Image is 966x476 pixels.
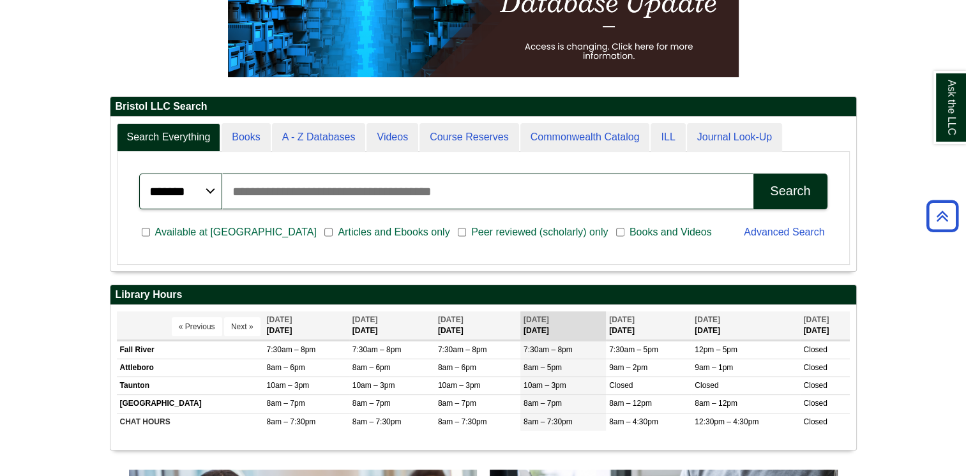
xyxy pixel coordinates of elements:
span: 7:30am – 5pm [609,345,658,354]
span: 8am – 7:30pm [267,417,316,426]
span: 8am – 5pm [524,363,562,372]
span: 8am – 7:30pm [524,417,573,426]
th: [DATE] [264,311,349,340]
span: [DATE] [438,315,464,324]
a: Back to Top [922,207,963,225]
span: Closed [803,363,827,372]
th: [DATE] [520,311,606,340]
a: Course Reserves [419,123,519,152]
a: A - Z Databases [272,123,366,152]
td: CHAT HOURS [117,413,264,431]
th: [DATE] [435,311,520,340]
button: Search [753,174,827,209]
span: 8am – 7pm [524,399,562,408]
span: [DATE] [524,315,549,324]
a: Commonwealth Catalog [520,123,650,152]
th: [DATE] [691,311,800,340]
span: Peer reviewed (scholarly) only [466,225,613,240]
h2: Library Hours [110,285,856,305]
span: [DATE] [695,315,720,324]
span: Closed [803,381,827,390]
button: « Previous [172,317,222,336]
button: Next » [224,317,260,336]
span: 8am – 7pm [438,399,476,408]
span: 8am – 6pm [267,363,305,372]
th: [DATE] [800,311,849,340]
input: Articles and Ebooks only [324,227,333,238]
a: Books [222,123,270,152]
th: [DATE] [606,311,691,340]
a: Search Everything [117,123,221,152]
span: 9am – 2pm [609,363,647,372]
span: Closed [803,399,827,408]
span: Books and Videos [624,225,717,240]
input: Books and Videos [616,227,624,238]
span: [DATE] [267,315,292,324]
td: Attleboro [117,359,264,377]
div: Search [770,184,810,198]
span: 8am – 6pm [438,363,476,372]
th: [DATE] [349,311,435,340]
td: Taunton [117,377,264,395]
span: 8am – 7pm [352,399,391,408]
span: 7:30am – 8pm [267,345,316,354]
span: 7:30am – 8pm [524,345,573,354]
span: 8am – 7pm [267,399,305,408]
span: [DATE] [609,315,635,324]
a: Advanced Search [744,227,824,237]
span: 7:30am – 8pm [438,345,487,354]
span: 8am – 12pm [609,399,652,408]
span: Closed [803,417,827,426]
input: Peer reviewed (scholarly) only [458,227,466,238]
span: Closed [695,381,718,390]
a: ILL [651,123,685,152]
span: 10am – 3pm [267,381,310,390]
span: 10am – 3pm [524,381,566,390]
span: [DATE] [352,315,378,324]
span: 10am – 3pm [352,381,395,390]
input: Available at [GEOGRAPHIC_DATA] [142,227,150,238]
span: 8am – 4:30pm [609,417,658,426]
span: 8am – 6pm [352,363,391,372]
span: 12:30pm – 4:30pm [695,417,758,426]
a: Journal Look-Up [687,123,782,152]
span: Closed [609,381,633,390]
td: Fall River [117,341,264,359]
span: 12pm – 5pm [695,345,737,354]
span: [DATE] [803,315,829,324]
span: 8am – 7:30pm [438,417,487,426]
span: 8am – 12pm [695,399,737,408]
span: Articles and Ebooks only [333,225,455,240]
span: Available at [GEOGRAPHIC_DATA] [150,225,322,240]
h2: Bristol LLC Search [110,97,856,117]
span: 7:30am – 8pm [352,345,402,354]
span: Closed [803,345,827,354]
span: 9am – 1pm [695,363,733,372]
span: 8am – 7:30pm [352,417,402,426]
span: 10am – 3pm [438,381,481,390]
a: Videos [366,123,418,152]
td: [GEOGRAPHIC_DATA] [117,395,264,413]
